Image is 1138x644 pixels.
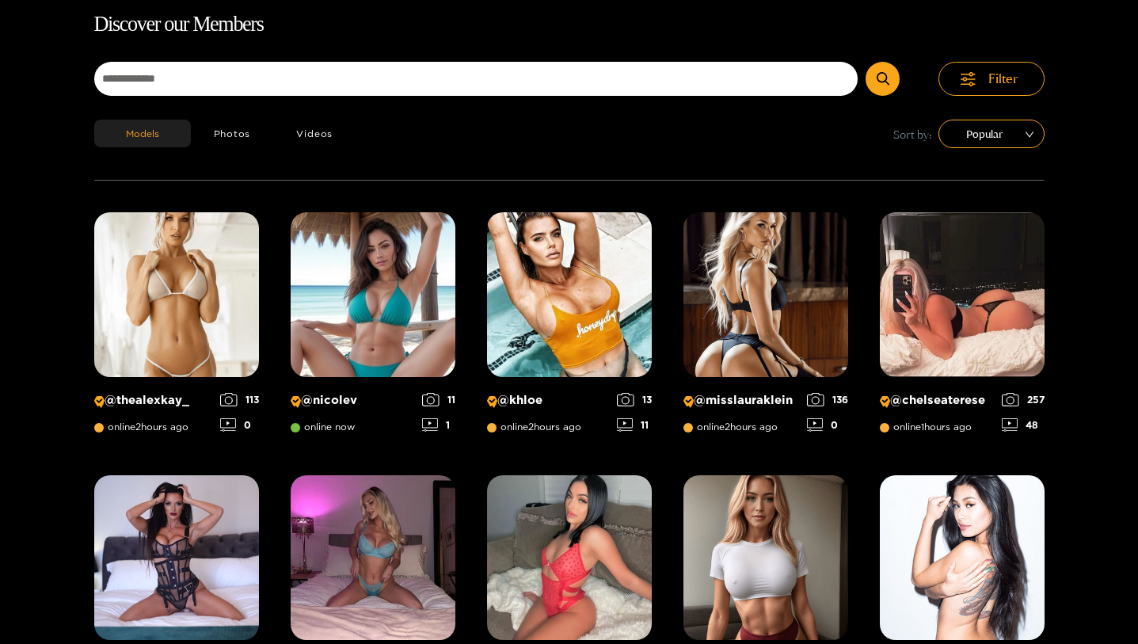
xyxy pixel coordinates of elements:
[94,475,259,640] img: Creator Profile Image: sachasworlds
[866,62,900,96] button: Submit Search
[94,212,259,444] a: Creator Profile Image: thealexkay_@thealexkay_online2hours ago1130
[422,393,455,406] div: 11
[291,212,455,444] a: Creator Profile Image: nicolev@nicolevonline now111
[880,421,972,433] span: online 1 hours ago
[880,393,994,408] p: @ chelseaterese
[220,393,259,406] div: 113
[683,475,848,640] img: Creator Profile Image: michelle
[94,421,188,433] span: online 2 hours ago
[487,421,581,433] span: online 2 hours ago
[893,125,932,143] span: Sort by:
[291,393,414,408] p: @ nicolev
[94,120,191,147] button: Models
[94,212,259,377] img: Creator Profile Image: thealexkay_
[1002,418,1045,432] div: 48
[220,418,259,432] div: 0
[94,393,212,408] p: @ thealexkay_
[880,212,1045,444] a: Creator Profile Image: chelseaterese@chelseatereseonline1hours ago25748
[880,475,1045,640] img: Creator Profile Image: dancingqueen
[988,70,1018,88] span: Filter
[617,418,652,432] div: 11
[807,393,848,406] div: 136
[683,212,848,377] img: Creator Profile Image: misslauraklein
[950,122,1033,146] span: Popular
[617,393,652,406] div: 13
[683,393,799,408] p: @ misslauraklein
[487,393,609,408] p: @ khloe
[487,212,652,444] a: Creator Profile Image: khloe@khloeonline2hours ago1311
[291,421,355,433] span: online now
[291,475,455,640] img: Creator Profile Image: thesarahbetz
[1002,393,1045,406] div: 257
[291,212,455,377] img: Creator Profile Image: nicolev
[880,212,1045,377] img: Creator Profile Image: chelseaterese
[683,212,848,444] a: Creator Profile Image: misslauraklein@misslaurakleinonline2hours ago1360
[94,8,1045,41] h1: Discover our Members
[191,120,274,147] button: Photos
[683,421,778,433] span: online 2 hours ago
[807,418,848,432] div: 0
[938,120,1045,148] div: sort
[487,475,652,640] img: Creator Profile Image: yourwildfantasyy69
[273,120,356,147] button: Videos
[938,62,1045,96] button: Filter
[487,212,652,377] img: Creator Profile Image: khloe
[422,418,455,432] div: 1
